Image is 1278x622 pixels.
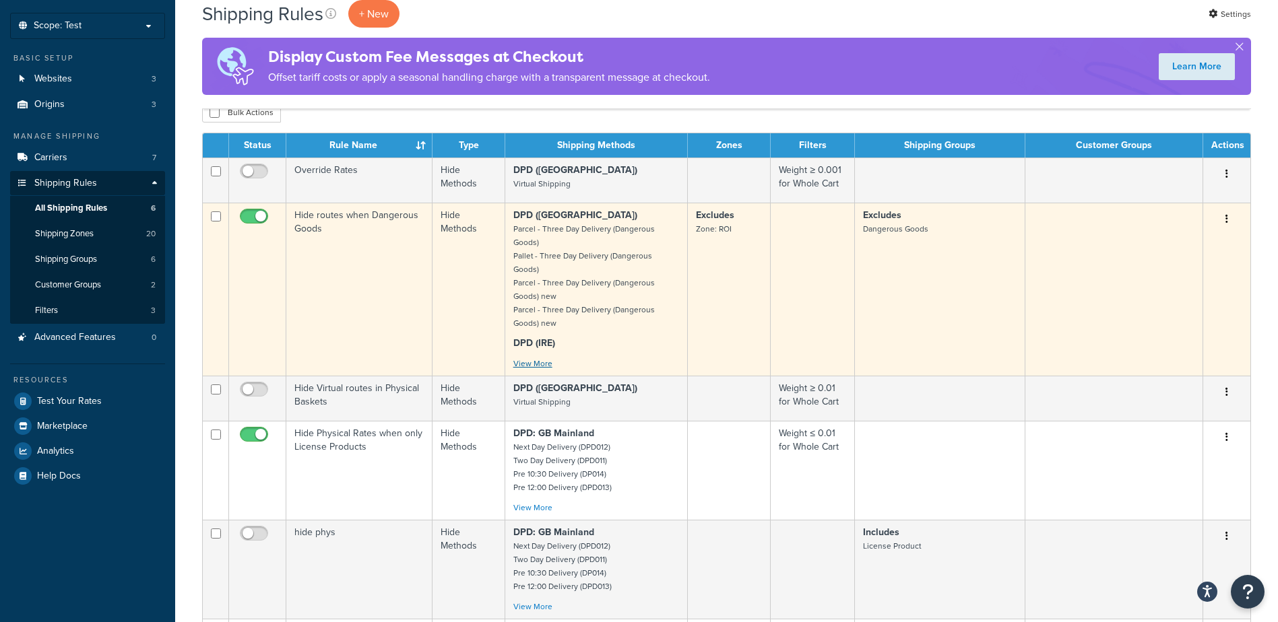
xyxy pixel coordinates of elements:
[433,421,505,520] td: Hide Methods
[513,426,594,440] strong: DPD: GB Mainland
[35,279,101,291] span: Customer Groups
[202,38,268,95] img: duties-banner-06bc72dcb5fe05cb3f9472aba00be2ae8eb53ab6f0d8bb03d382ba314ac3c341.png
[202,102,281,123] button: Bulk Actions
[10,196,165,221] a: All Shipping Rules 6
[513,163,637,177] strong: DPD ([GEOGRAPHIC_DATA])
[696,223,732,235] small: Zone: ROI
[771,376,855,421] td: Weight ≥ 0.01 for Whole Cart
[10,374,165,386] div: Resources
[35,228,94,240] span: Shipping Zones
[513,502,552,514] a: View More
[10,464,165,488] a: Help Docs
[505,133,688,158] th: Shipping Methods
[513,178,571,190] small: Virtual Shipping
[10,273,165,298] a: Customer Groups 2
[286,133,433,158] th: Rule Name : activate to sort column ascending
[202,1,323,27] h1: Shipping Rules
[152,332,156,343] span: 0
[513,525,594,539] strong: DPD: GB Mainland
[35,254,97,265] span: Shipping Groups
[37,396,102,407] span: Test Your Rates
[513,396,571,408] small: Virtual Shipping
[10,298,165,323] a: Filters 3
[10,67,165,92] li: Websites
[10,298,165,323] li: Filters
[696,208,734,222] strong: Excludes
[513,357,552,370] a: View More
[513,208,637,222] strong: DPD ([GEOGRAPHIC_DATA])
[37,421,88,432] span: Marketplace
[863,525,899,539] strong: Includes
[35,203,107,214] span: All Shipping Rules
[513,223,655,329] small: Parcel - Three Day Delivery (Dangerous Goods) Pallet - Three Day Delivery (Dangerous Goods) Parce...
[152,152,156,164] span: 7
[1159,53,1235,80] a: Learn More
[10,171,165,324] li: Shipping Rules
[10,67,165,92] a: Websites 3
[151,305,156,316] span: 3
[268,68,710,87] p: Offset tariff costs or apply a seasonal handling charge with a transparent message at checkout.
[34,332,116,343] span: Advanced Features
[10,92,165,117] li: Origins
[513,600,552,613] a: View More
[10,221,165,246] a: Shipping Zones 20
[35,305,58,316] span: Filters
[863,223,928,235] small: Dangerous Goods
[34,152,67,164] span: Carriers
[34,20,82,32] span: Scope: Test
[10,414,165,438] a: Marketplace
[10,325,165,350] li: Advanced Features
[10,196,165,221] li: All Shipping Rules
[10,145,165,170] a: Carriers 7
[513,381,637,395] strong: DPD ([GEOGRAPHIC_DATA])
[10,273,165,298] li: Customer Groups
[10,247,165,272] li: Shipping Groups
[286,421,433,520] td: Hide Physical Rates when only License Products
[151,279,156,291] span: 2
[286,158,433,203] td: Override Rates
[1209,5,1251,24] a: Settings
[771,158,855,203] td: Weight ≥ 0.001 for Whole Cart
[688,133,771,158] th: Zones
[229,133,286,158] th: Status
[34,99,65,110] span: Origins
[10,439,165,463] a: Analytics
[433,203,505,376] td: Hide Methods
[855,133,1025,158] th: Shipping Groups
[152,73,156,85] span: 3
[433,133,505,158] th: Type
[863,208,901,222] strong: Excludes
[286,203,433,376] td: Hide routes when Dangerous Goods
[863,540,921,552] small: License Product
[1025,133,1203,158] th: Customer Groups
[10,171,165,196] a: Shipping Rules
[10,131,165,142] div: Manage Shipping
[151,203,156,214] span: 6
[771,421,855,520] td: Weight ≤ 0.01 for Whole Cart
[268,46,710,68] h4: Display Custom Fee Messages at Checkout
[1203,133,1250,158] th: Actions
[34,178,97,189] span: Shipping Rules
[513,336,555,350] strong: DPD (IRE)
[286,520,433,619] td: hide phys
[771,133,855,158] th: Filters
[433,376,505,421] td: Hide Methods
[37,446,74,457] span: Analytics
[37,471,81,482] span: Help Docs
[513,441,612,493] small: Next Day Delivery (DPD012) Two Day Delivery (DPD011) Pre 10:30 Delivery (DP014) Pre 12:00 Deliver...
[10,389,165,413] a: Test Your Rates
[433,158,505,203] td: Hide Methods
[10,53,165,64] div: Basic Setup
[10,247,165,272] a: Shipping Groups 6
[146,228,156,240] span: 20
[10,325,165,350] a: Advanced Features 0
[10,221,165,246] li: Shipping Zones
[151,254,156,265] span: 6
[34,73,72,85] span: Websites
[10,145,165,170] li: Carriers
[10,92,165,117] a: Origins 3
